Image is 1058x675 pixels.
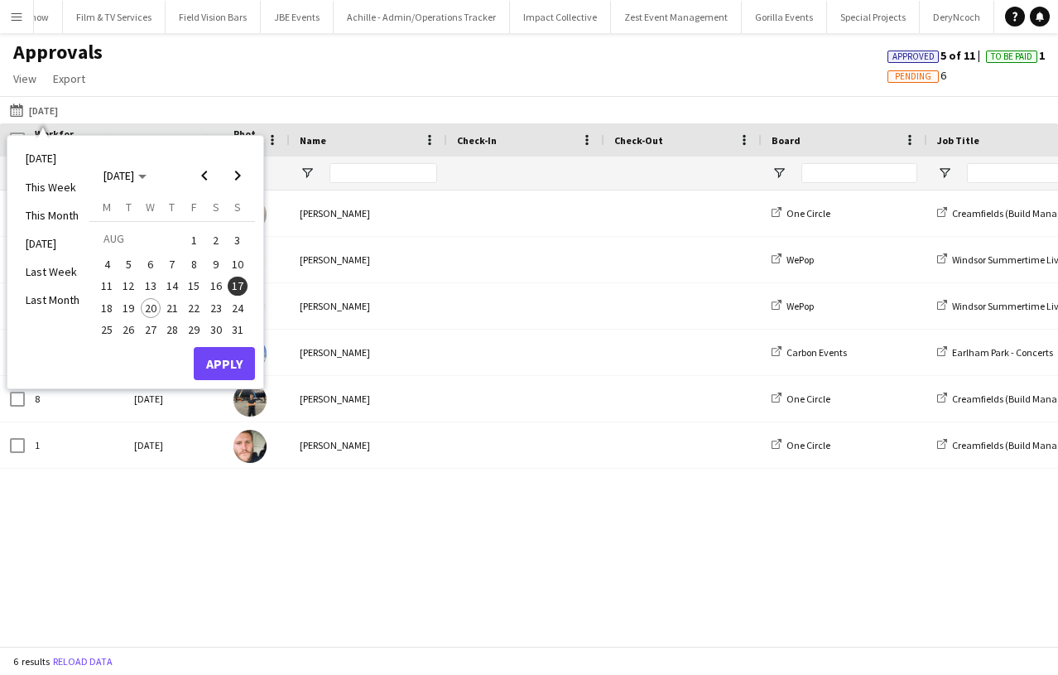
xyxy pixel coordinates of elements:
span: 17 [228,277,248,297]
button: 28-08-2025 [161,319,183,340]
span: Date [134,134,157,147]
button: Achille - Admin/Operations Tracker [334,1,510,33]
a: One Circle [772,393,830,405]
button: 22-08-2025 [183,297,204,319]
div: [DATE] [124,422,224,468]
button: 11-08-2025 [96,275,118,297]
button: Reload data [50,653,116,671]
span: T [126,200,132,215]
button: [DATE] [7,100,61,120]
button: Apply [194,347,255,380]
span: View [13,71,36,86]
button: 12-08-2025 [118,275,139,297]
button: Previous month [188,159,221,192]
span: Photo [233,128,260,152]
span: 15 [184,277,204,297]
span: 2 [206,229,226,252]
span: To Be Paid [991,51,1032,62]
button: JBE Events [261,1,334,33]
button: Open Filter Menu [937,166,952,181]
button: 08-08-2025 [183,253,204,275]
span: One Circle [786,439,830,451]
button: Next month [221,159,254,192]
input: Name Filter Input [329,163,437,183]
span: Board [772,134,801,147]
span: Export [53,71,85,86]
span: Approved [892,51,935,62]
div: [PERSON_NAME] [290,283,447,329]
button: 20-08-2025 [140,297,161,319]
a: Carbon Events [772,346,847,359]
button: 09-08-2025 [204,253,226,275]
span: Earlham Park - Concerts [952,346,1053,359]
span: 26 [119,320,139,340]
span: 28 [162,320,182,340]
div: [DATE] [124,376,224,422]
button: 07-08-2025 [161,253,183,275]
button: Special Projects [827,1,920,33]
span: 23 [206,298,226,318]
button: 14-08-2025 [161,275,183,297]
a: WePop [772,300,814,312]
button: 05-08-2025 [118,253,139,275]
span: T [169,200,175,215]
button: 01-08-2025 [183,228,204,253]
span: Name [300,134,326,147]
a: One Circle [772,439,830,451]
li: This Week [16,173,89,201]
span: 31 [228,320,248,340]
button: 02-08-2025 [204,228,226,253]
span: 14 [162,277,182,297]
button: Impact Collective [510,1,611,33]
button: 03-08-2025 [227,228,248,253]
div: [PERSON_NAME] [290,190,447,236]
button: 10-08-2025 [227,253,248,275]
span: S [234,200,241,215]
button: 17-08-2025 [227,275,248,297]
span: S [213,200,219,215]
button: 21-08-2025 [161,297,183,319]
span: Job Title [937,134,979,147]
span: 13 [141,277,161,297]
div: 8 [25,376,124,422]
img: Achille Ramambason [233,383,267,417]
span: Check-In [457,134,497,147]
td: AUG [96,228,183,253]
button: Open Filter Menu [772,166,786,181]
div: [PERSON_NAME] [290,237,447,282]
button: 13-08-2025 [140,275,161,297]
span: 25 [97,320,117,340]
span: 24 [228,298,248,318]
span: 1 [986,48,1045,63]
span: 1 [184,229,204,252]
a: Export [46,68,92,89]
span: M [103,200,111,215]
li: This Month [16,201,89,229]
span: One Circle [786,393,830,405]
div: [PERSON_NAME] [290,376,447,422]
button: 24-08-2025 [227,297,248,319]
span: One Circle [786,207,830,219]
li: Last Month [16,286,89,314]
button: 30-08-2025 [204,319,226,340]
div: 1 [25,422,124,468]
span: 29 [184,320,204,340]
span: 9 [206,254,226,274]
span: 11 [97,277,117,297]
span: 7 [162,254,182,274]
button: 18-08-2025 [96,297,118,319]
button: 16-08-2025 [204,275,226,297]
input: Board Filter Input [801,163,917,183]
span: 5 [119,254,139,274]
span: 27 [141,320,161,340]
span: 20 [141,298,161,318]
a: One Circle [772,207,830,219]
button: 25-08-2025 [96,319,118,340]
button: 04-08-2025 [96,253,118,275]
span: 3 [228,229,248,252]
div: [PERSON_NAME] [290,422,447,468]
span: 22 [184,298,204,318]
span: 30 [206,320,226,340]
span: 21 [162,298,182,318]
button: 31-08-2025 [227,319,248,340]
